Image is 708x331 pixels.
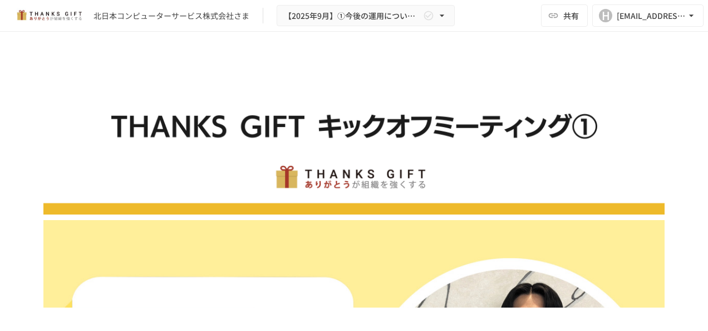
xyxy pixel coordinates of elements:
span: 共有 [563,9,579,22]
button: 【2025年9月】①今後の運用についてのご案内/THANKS GIFTキックオフMTG [277,5,455,27]
div: H [599,9,612,22]
button: 共有 [541,4,588,27]
div: [EMAIL_ADDRESS][DOMAIN_NAME] [617,9,686,23]
button: H[EMAIL_ADDRESS][DOMAIN_NAME] [592,4,704,27]
img: mMP1OxWUAhQbsRWCurg7vIHe5HqDpP7qZo7fRoNLXQh [13,7,85,25]
div: 北日本コンピューターサービス株式会社さま [94,10,249,22]
span: 【2025年9月】①今後の運用についてのご案内/THANKS GIFTキックオフMTG [284,9,421,23]
img: G0WxmcJ0THrQxNO0XY7PBNzv3AFOxoYAtgSyvpL7cek [43,59,665,215]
